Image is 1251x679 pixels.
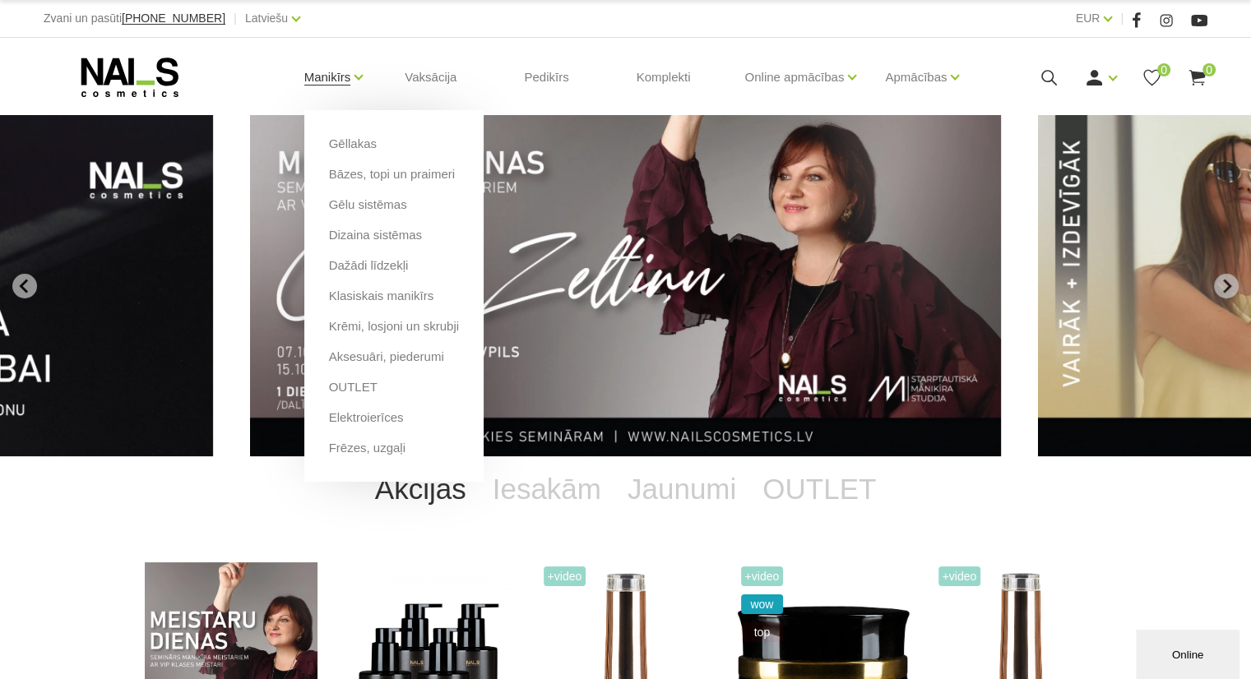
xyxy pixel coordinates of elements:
[741,566,784,586] span: +Video
[329,256,409,275] a: Dažādi līdzekļi
[741,594,784,614] span: wow
[234,8,237,29] span: |
[1157,63,1170,76] span: 0
[511,38,581,117] a: Pedikīrs
[329,196,407,214] a: Gēlu sistēmas
[623,38,704,117] a: Komplekti
[304,44,351,110] a: Manikīrs
[329,348,444,366] a: Aksesuāri, piederumi
[329,439,405,457] a: Frēzes, uzgaļi
[329,378,378,396] a: OUTLET
[250,115,1001,456] li: 1 of 13
[1187,67,1207,88] a: 0
[1214,274,1239,298] button: Next slide
[44,8,225,29] div: Zvani un pasūti
[12,274,37,298] button: Go to last slide
[329,317,459,335] a: Krēmi, losjoni un skrubji
[245,8,288,28] a: Latviešu
[480,456,614,522] a: Iesakām
[329,165,455,183] a: Bāzes, topi un praimeri
[1136,626,1243,679] iframe: chat widget
[1076,8,1100,28] a: EUR
[614,456,749,522] a: Jaunumi
[544,566,586,586] span: +Video
[749,456,889,522] a: OUTLET
[392,38,470,117] a: Vaksācija
[329,287,434,305] a: Klasiskais manikīrs
[329,226,422,244] a: Dizaina sistēmas
[329,135,377,153] a: Gēllakas
[1202,63,1216,76] span: 0
[741,622,784,642] span: top
[362,456,480,522] a: Akcijas
[1142,67,1162,88] a: 0
[122,12,225,25] a: [PHONE_NUMBER]
[1120,8,1124,29] span: |
[938,566,981,586] span: +Video
[885,44,947,110] a: Apmācības
[744,44,844,110] a: Online apmācības
[329,409,404,427] a: Elektroierīces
